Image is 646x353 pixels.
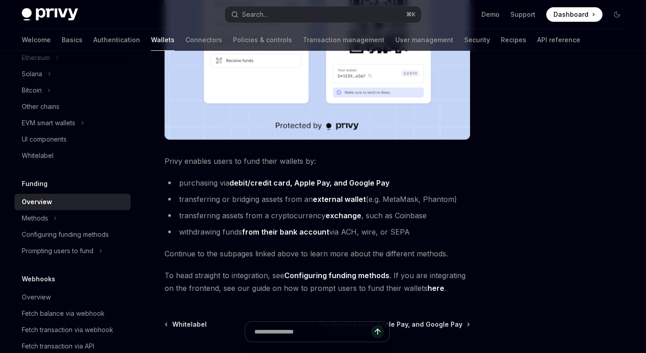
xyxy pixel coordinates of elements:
[406,11,416,18] span: ⌘ K
[22,245,93,256] div: Prompting users to fund
[303,29,384,51] a: Transaction management
[15,147,131,164] a: Whitelabel
[229,178,389,188] a: debit/credit card, Apple Pay, and Google Pay
[165,193,470,206] li: transferring or bridging assets from an (e.g. MetaMask, Phantom)
[15,194,131,210] a: Overview
[165,155,470,167] span: Privy enables users to fund their wallets by:
[464,29,490,51] a: Security
[229,178,389,187] strong: debit/credit card, Apple Pay, and Google Pay
[15,98,131,115] a: Other chains
[510,10,535,19] a: Support
[610,7,624,22] button: Toggle dark mode
[427,284,444,293] a: here
[15,226,131,243] a: Configuring funding methods
[537,29,580,51] a: API reference
[165,226,470,238] li: withdrawing funds via ACH, wire, or SEPA
[22,196,52,207] div: Overview
[165,269,470,294] span: To head straight to integration, see . If you are integrating on the frontend, see our guide on h...
[22,308,105,319] div: Fetch balance via webhook
[22,85,42,96] div: Bitcoin
[15,322,131,338] a: Fetch transaction via webhook
[15,289,131,305] a: Overview
[22,341,94,352] div: Fetch transaction via API
[165,247,470,260] span: Continue to the subpages linked above to learn more about the different methods.
[22,274,55,284] h5: Webhooks
[22,324,113,335] div: Fetch transaction via webhook
[15,305,131,322] a: Fetch balance via webhook
[15,131,131,147] a: UI components
[546,7,602,22] a: Dashboard
[62,29,83,51] a: Basics
[242,9,267,20] div: Search...
[22,178,48,189] h5: Funding
[22,229,109,240] div: Configuring funding methods
[22,101,59,112] div: Other chains
[22,292,51,303] div: Overview
[185,29,222,51] a: Connectors
[233,29,292,51] a: Policies & controls
[93,29,140,51] a: Authentication
[371,325,384,338] button: Send message
[165,209,470,222] li: transferring assets from a cryptocurrency , such as Coinbase
[225,6,421,23] button: Search...⌘K
[22,69,42,79] div: Solana
[395,29,453,51] a: User management
[22,150,53,161] div: Whitelabel
[325,211,361,221] a: exchange
[501,29,526,51] a: Recipes
[22,29,51,51] a: Welcome
[151,29,175,51] a: Wallets
[284,271,389,280] a: Configuring funding methods
[22,118,75,128] div: EVM smart wallets
[22,213,48,224] div: Methods
[22,134,67,145] div: UI components
[22,8,78,21] img: dark logo
[481,10,500,19] a: Demo
[554,10,588,19] span: Dashboard
[165,176,470,189] li: purchasing via
[242,227,329,237] a: from their bank account
[313,195,366,204] a: external wallet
